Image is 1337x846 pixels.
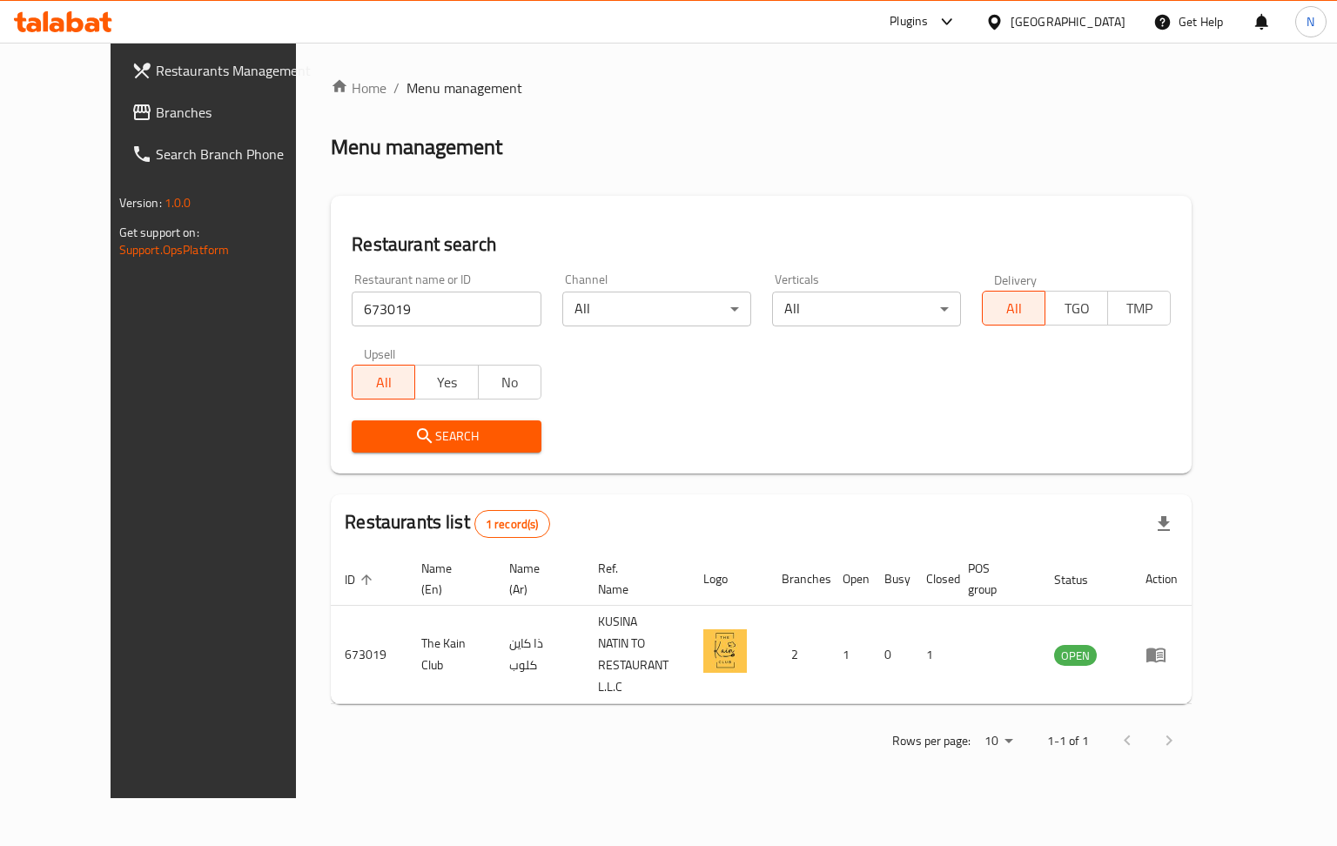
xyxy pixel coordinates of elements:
td: KUSINA NATIN TO RESTAURANT L.L.C [584,606,690,704]
span: 1.0.0 [165,191,191,214]
span: Status [1054,569,1111,590]
a: Branches [118,91,334,133]
span: Menu management [406,77,522,98]
span: Name (En) [421,558,474,600]
button: All [352,365,415,399]
a: Support.OpsPlatform [119,238,230,261]
button: TGO [1045,291,1108,326]
th: Busy [870,553,912,606]
span: Version: [119,191,162,214]
div: All [772,292,961,326]
span: All [990,296,1038,321]
h2: Restaurants list [345,509,549,538]
label: Delivery [994,273,1038,285]
p: Rows per page: [892,730,971,752]
th: Action [1132,553,1192,606]
th: Logo [689,553,768,606]
label: Upsell [364,347,396,359]
span: Yes [422,370,471,395]
span: Search Branch Phone [156,144,320,164]
div: All [562,292,751,326]
span: No [486,370,534,395]
span: POS group [968,558,1019,600]
a: Home [331,77,386,98]
span: 1 record(s) [475,516,549,533]
button: Yes [414,365,478,399]
th: Open [829,553,870,606]
div: [GEOGRAPHIC_DATA] [1011,12,1125,31]
button: All [982,291,1045,326]
button: No [478,365,541,399]
th: Branches [768,553,829,606]
h2: Menu management [331,133,502,161]
div: Total records count [474,510,550,538]
table: enhanced table [331,553,1192,704]
span: Branches [156,102,320,123]
td: 2 [768,606,829,704]
span: Restaurants Management [156,60,320,81]
td: 1 [912,606,954,704]
span: All [359,370,408,395]
nav: breadcrumb [331,77,1192,98]
span: Search [366,426,527,447]
span: N [1307,12,1314,31]
p: 1-1 of 1 [1047,730,1089,752]
span: ID [345,569,378,590]
span: Name (Ar) [509,558,562,600]
span: OPEN [1054,646,1097,666]
a: Restaurants Management [118,50,334,91]
div: Rows per page: [978,728,1019,755]
div: Export file [1143,503,1185,545]
td: 673019 [331,606,407,704]
button: TMP [1107,291,1171,326]
td: The Kain Club [407,606,495,704]
span: TMP [1115,296,1164,321]
button: Search [352,420,541,453]
input: Search for restaurant name or ID.. [352,292,541,326]
td: ذا كاين كلوب [495,606,583,704]
div: Plugins [890,11,928,32]
span: TGO [1052,296,1101,321]
th: Closed [912,553,954,606]
span: Ref. Name [598,558,669,600]
td: 1 [829,606,870,704]
div: OPEN [1054,645,1097,666]
td: 0 [870,606,912,704]
li: / [393,77,400,98]
img: The Kain Club [703,629,747,673]
h2: Restaurant search [352,232,1171,258]
span: Get support on: [119,221,199,244]
a: Search Branch Phone [118,133,334,175]
div: Menu [1146,644,1178,665]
